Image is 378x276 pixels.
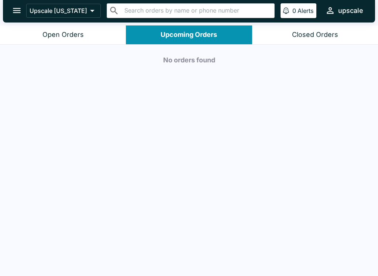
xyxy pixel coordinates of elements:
[30,7,87,14] p: Upscale [US_STATE]
[7,1,26,20] button: open drawer
[322,3,366,18] button: upscale
[26,4,101,18] button: Upscale [US_STATE]
[122,6,271,16] input: Search orders by name or phone number
[42,31,84,39] div: Open Orders
[292,7,296,14] p: 0
[292,31,338,39] div: Closed Orders
[161,31,217,39] div: Upcoming Orders
[298,7,313,14] p: Alerts
[338,6,363,15] div: upscale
